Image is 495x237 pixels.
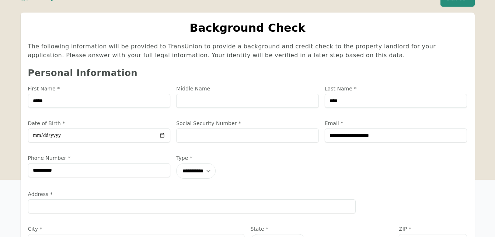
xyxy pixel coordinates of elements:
label: Address * [28,190,356,198]
label: Type * [176,154,282,162]
label: Date of Birth * [28,120,171,127]
label: City * [28,225,245,233]
span: Personal Information [28,68,138,78]
label: Social Security Number * [176,120,319,127]
h1: Background Check [28,21,467,35]
label: ZIP * [399,225,467,233]
label: First Name * [28,85,171,92]
label: Last Name * [325,85,467,92]
label: Middle Name [176,85,319,92]
label: State * [250,225,393,233]
label: Phone Number * [28,154,171,162]
div: The following information will be provided to TransUnion to provide a background and credit check... [28,42,467,60]
label: Email * [325,120,467,127]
